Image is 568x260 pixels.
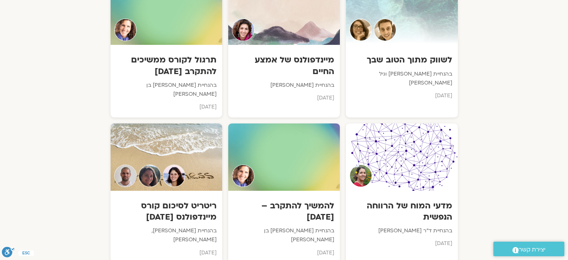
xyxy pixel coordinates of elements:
img: Teacher [163,165,185,187]
p: בהנחיית [PERSON_NAME] וגיל [PERSON_NAME] [351,70,452,88]
p: בהנחיית [PERSON_NAME] בן [PERSON_NAME] [234,226,334,245]
h3: לשווק מתוך הטוב שבך [351,54,452,65]
img: Teacher [350,165,372,187]
p: בהנחיית ד"ר [PERSON_NAME] [351,226,452,235]
img: Teacher [232,165,254,187]
p: [DATE] [234,94,334,103]
p: בהנחיית [PERSON_NAME], [PERSON_NAME] [116,226,217,245]
img: Teacher [374,19,396,41]
span: יצירת קשר [519,245,546,255]
p: [DATE] [351,91,452,100]
p: [DATE] [234,248,334,257]
p: בהנחיית [PERSON_NAME] [234,81,334,90]
img: Teacher [114,19,137,41]
img: Teacher [114,165,137,187]
p: [DATE] [116,248,217,257]
img: Teacher [232,19,254,41]
p: בהנחיית [PERSON_NAME] בן [PERSON_NAME] [116,81,217,99]
h3: להמשיך להתקרב – [DATE] [234,200,334,223]
h3: ריטריט לסיכום קורס מיינדפולנס [DATE] [116,200,217,223]
p: [DATE] [351,239,452,248]
p: [DATE] [116,103,217,111]
img: Teacher [139,165,161,187]
h3: מדעי המוח של הרווחה הנפשית [351,200,452,223]
a: יצירת קשר [493,242,564,256]
h3: מיינדפולנס של אמצע החיים [234,54,334,77]
img: Teacher [350,19,372,41]
h3: תרגול לקורס ממשיכים להתקרב [DATE] [116,54,217,77]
